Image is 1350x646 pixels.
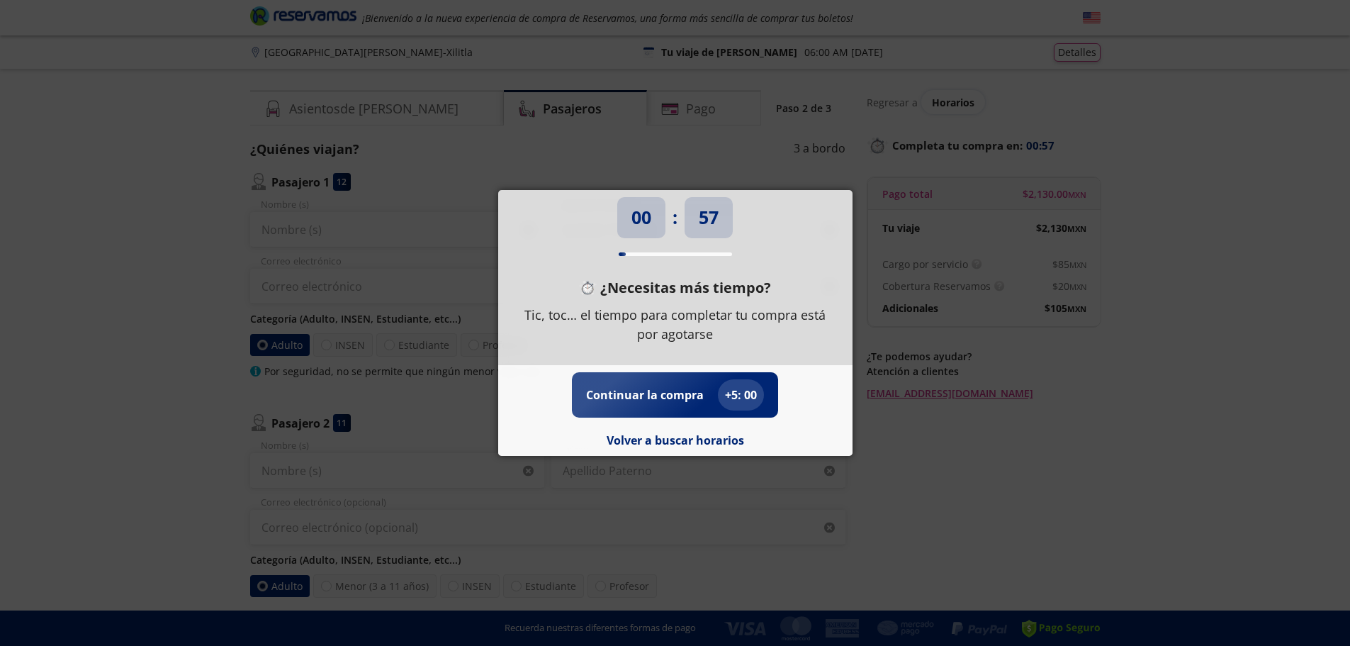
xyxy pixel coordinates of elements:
[673,204,677,231] p: :
[725,386,757,403] p: + 5 : 00
[586,379,764,411] button: Continuar la compra+5: 00
[631,204,651,231] p: 00
[699,204,719,231] p: 57
[600,277,771,299] p: ¿Necesitas más tiempo?
[586,386,704,403] p: Continuar la compra
[519,306,831,344] p: Tic, toc… el tiempo para completar tu compra está por agotarse
[607,432,744,449] button: Volver a buscar horarios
